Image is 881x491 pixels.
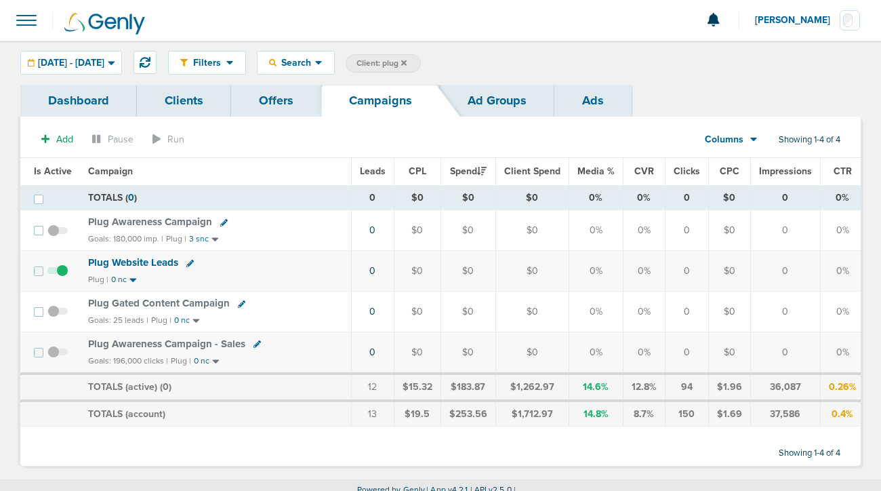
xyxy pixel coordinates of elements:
[440,292,495,332] td: $0
[20,85,137,117] a: Dashboard
[504,165,560,177] span: Client Spend
[151,315,171,325] small: Plug |
[569,401,623,427] td: 14.8%
[88,356,168,366] small: Goals: 196,000 clicks |
[440,185,495,210] td: $0
[351,401,394,427] td: 13
[440,374,495,401] td: $183.87
[34,130,81,149] button: Add
[440,85,554,117] a: Ad Groups
[440,401,495,427] td: $253.56
[554,85,632,117] a: Ads
[128,192,134,203] span: 0
[820,251,865,292] td: 0%
[708,401,750,427] td: $1.69
[450,165,487,177] span: Spend
[111,275,127,285] small: 0 nc
[750,292,820,332] td: 0
[665,401,708,427] td: 150
[356,58,407,69] span: Client: plug
[440,251,495,292] td: $0
[351,185,394,210] td: 0
[674,165,700,177] span: Clicks
[708,332,750,374] td: $0
[171,356,191,366] small: Plug |
[708,374,750,401] td: $1.96
[360,165,386,177] span: Leads
[369,265,375,277] a: 0
[495,251,569,292] td: $0
[759,165,812,177] span: Impressions
[623,251,665,292] td: 0%
[174,315,190,326] small: 0 nc
[820,401,865,427] td: 0.4%
[276,57,315,68] span: Search
[80,374,351,401] td: TOTALS (active) ( )
[665,332,708,374] td: 0
[569,185,623,210] td: 0%
[708,210,750,251] td: $0
[394,332,440,374] td: $0
[708,185,750,210] td: $0
[750,251,820,292] td: 0
[495,185,569,210] td: $0
[820,332,865,374] td: 0%
[409,165,426,177] span: CPL
[194,356,209,366] small: 0 nc
[64,13,145,35] img: Genly
[88,338,245,350] span: Plug Awareness Campaign - Sales
[779,134,840,146] span: Showing 1-4 of 4
[755,16,840,25] span: [PERSON_NAME]
[750,185,820,210] td: 0
[569,251,623,292] td: 0%
[569,374,623,401] td: 14.6%
[369,347,375,358] a: 0
[708,292,750,332] td: $0
[820,210,865,251] td: 0%
[623,332,665,374] td: 0%
[88,275,108,284] small: Plug |
[369,306,375,317] a: 0
[394,251,440,292] td: $0
[634,165,654,177] span: CVR
[623,374,665,401] td: 12.8%
[705,133,743,146] span: Columns
[665,292,708,332] td: 0
[440,332,495,374] td: $0
[440,210,495,251] td: $0
[394,185,440,210] td: $0
[708,251,750,292] td: $0
[820,292,865,332] td: 0%
[88,315,148,326] small: Goals: 25 leads |
[820,185,865,210] td: 0%
[750,374,820,401] td: 36,087
[623,292,665,332] td: 0%
[394,401,440,427] td: $19.5
[163,381,169,393] span: 0
[56,134,73,145] span: Add
[231,85,321,117] a: Offers
[166,234,186,243] small: Plug |
[80,401,351,427] td: TOTALS (account)
[577,165,615,177] span: Media %
[750,401,820,427] td: 37,586
[495,374,569,401] td: $1,262.97
[88,216,212,228] span: Plug Awareness Campaign
[665,210,708,251] td: 0
[750,210,820,251] td: 0
[88,234,163,244] small: Goals: 180,000 imp. |
[394,292,440,332] td: $0
[495,210,569,251] td: $0
[569,210,623,251] td: 0%
[321,85,440,117] a: Campaigns
[569,332,623,374] td: 0%
[750,332,820,374] td: 0
[189,234,209,244] small: 3 snc
[88,256,178,269] span: Plug Website Leads
[394,374,440,401] td: $15.32
[188,57,226,68] span: Filters
[779,448,840,459] span: Showing 1-4 of 4
[88,297,230,309] span: Plug Gated Content Campaign
[495,332,569,374] td: $0
[665,185,708,210] td: 0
